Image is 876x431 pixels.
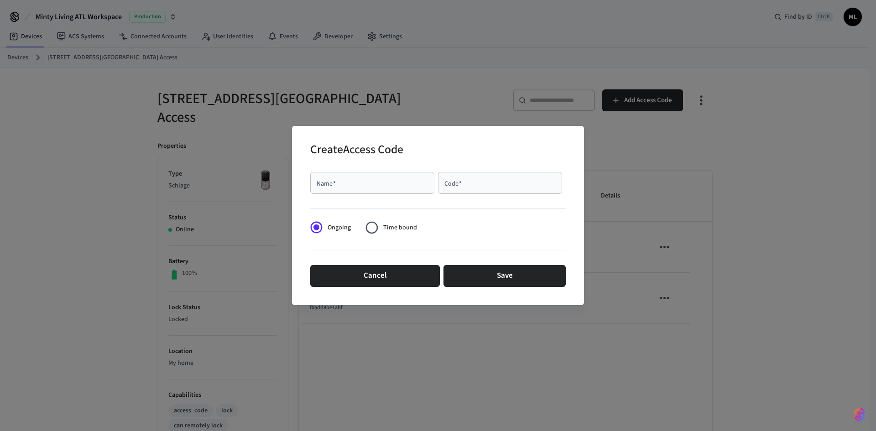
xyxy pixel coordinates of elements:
span: Ongoing [328,223,351,233]
button: Cancel [310,265,440,287]
img: SeamLogoGradient.69752ec5.svg [854,407,865,422]
button: Save [443,265,566,287]
span: Time bound [383,223,417,233]
h2: Create Access Code [310,137,403,165]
